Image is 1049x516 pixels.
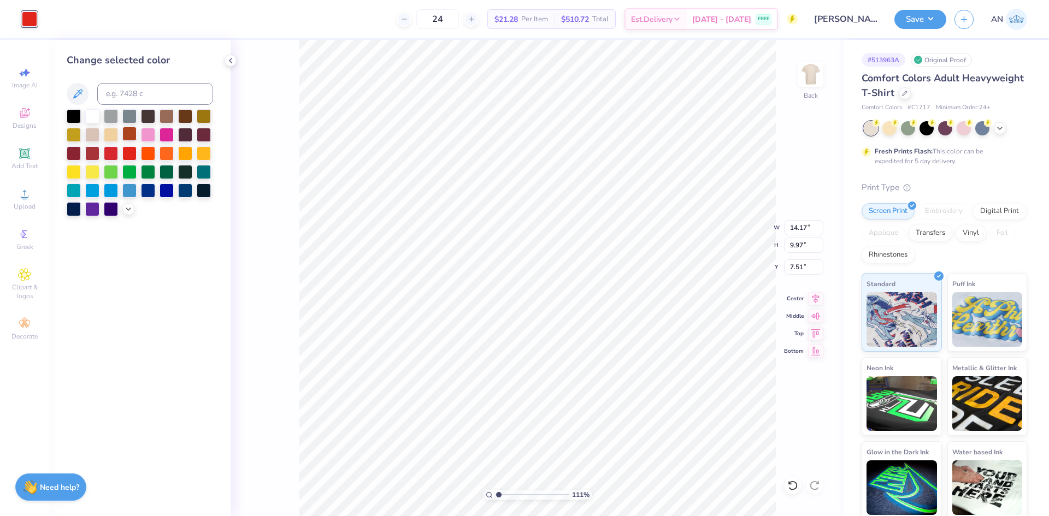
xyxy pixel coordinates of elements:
[952,362,1017,373] span: Metallic & Glitter Ink
[692,14,751,25] span: [DATE] - [DATE]
[862,72,1024,99] span: Comfort Colors Adult Heavyweight T-Shirt
[909,225,952,241] div: Transfers
[40,482,79,493] strong: Need help?
[952,446,1003,458] span: Water based Ink
[784,312,804,320] span: Middle
[991,13,1003,26] span: AN
[416,9,459,29] input: – –
[862,247,915,263] div: Rhinestones
[956,225,986,241] div: Vinyl
[13,121,37,130] span: Designs
[800,63,822,85] img: Back
[989,225,1015,241] div: Foil
[11,162,38,170] span: Add Text
[12,81,38,90] span: Image AI
[592,14,609,25] span: Total
[784,295,804,303] span: Center
[862,225,905,241] div: Applique
[952,376,1023,431] img: Metallic & Glitter Ink
[494,14,518,25] span: $21.28
[867,460,937,515] img: Glow in the Dark Ink
[867,376,937,431] img: Neon Ink
[631,14,673,25] span: Est. Delivery
[806,8,886,30] input: Untitled Design
[862,53,905,67] div: # 513963A
[16,242,33,251] span: Greek
[867,278,895,289] span: Standard
[97,83,213,105] input: e.g. 7428 c
[784,330,804,337] span: Top
[11,332,38,341] span: Decorate
[875,147,933,156] strong: Fresh Prints Flash:
[894,10,946,29] button: Save
[758,15,769,23] span: FREE
[867,362,893,373] span: Neon Ink
[875,146,1009,166] div: This color can be expedited for 5 day delivery.
[991,9,1027,30] a: AN
[907,103,930,112] span: # C1717
[862,203,915,220] div: Screen Print
[67,53,213,68] div: Change selected color
[862,181,1027,194] div: Print Type
[952,292,1023,347] img: Puff Ink
[867,446,929,458] span: Glow in the Dark Ink
[952,460,1023,515] img: Water based Ink
[867,292,937,347] img: Standard
[521,14,548,25] span: Per Item
[918,203,970,220] div: Embroidery
[936,103,991,112] span: Minimum Order: 24 +
[5,283,44,300] span: Clipart & logos
[572,490,590,500] span: 111 %
[952,278,975,289] span: Puff Ink
[14,202,36,211] span: Upload
[911,53,972,67] div: Original Proof
[784,347,804,355] span: Bottom
[561,14,589,25] span: $510.72
[973,203,1026,220] div: Digital Print
[804,91,818,100] div: Back
[862,103,902,112] span: Comfort Colors
[1006,9,1027,30] img: Arlo Noche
